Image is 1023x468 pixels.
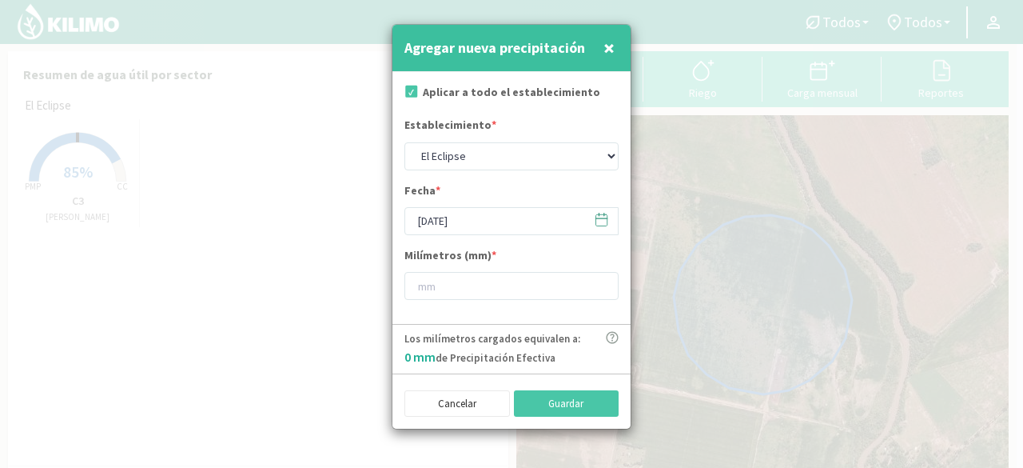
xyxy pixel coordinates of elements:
[404,247,496,268] label: Milímetros (mm)
[404,117,496,138] label: Establecimiento
[514,390,619,418] button: Guardar
[404,390,510,418] button: Cancelar
[404,349,436,365] span: 0 mm
[423,84,600,101] label: Aplicar a todo el establecimiento
[603,34,615,61] span: ×
[599,32,619,64] button: Close
[404,37,585,59] h4: Agregar nueva precipitación
[404,182,440,203] label: Fecha
[404,272,619,300] input: mm
[404,331,580,366] p: Los milímetros cargados equivalen a: de Precipitación Efectiva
